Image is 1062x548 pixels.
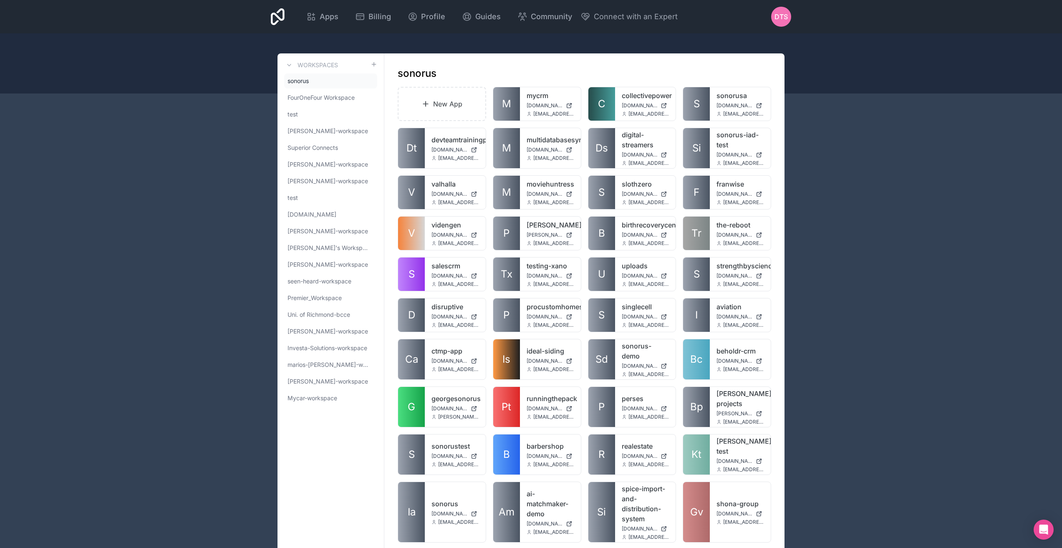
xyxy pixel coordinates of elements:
[716,152,752,158] span: [DOMAIN_NAME]
[628,160,669,167] span: [EMAIL_ADDRESS][DOMAIN_NAME]
[716,358,764,364] a: [DOMAIN_NAME]
[622,191,658,197] span: [DOMAIN_NAME]
[503,448,510,461] span: B
[501,268,512,281] span: Tx
[716,102,752,109] span: [DOMAIN_NAME]
[716,313,752,320] span: [DOMAIN_NAME]
[493,339,520,379] a: Is
[284,90,377,105] a: FourOneFour Workspace
[284,107,377,122] a: test
[284,257,377,272] a: [PERSON_NAME]-workspace
[533,414,574,420] span: [EMAIL_ADDRESS][DOMAIN_NAME]
[723,322,764,328] span: [EMAIL_ADDRESS][DOMAIN_NAME]
[723,466,764,473] span: [EMAIL_ADDRESS][DOMAIN_NAME]
[716,273,764,279] a: [DOMAIN_NAME]
[527,191,563,197] span: [DOMAIN_NAME]
[408,308,415,322] span: D
[716,389,764,409] a: [PERSON_NAME]-projects
[683,482,710,542] a: Gv
[431,499,479,509] a: sonorus
[431,273,467,279] span: [DOMAIN_NAME]
[622,152,658,158] span: [DOMAIN_NAME]
[438,199,479,206] span: [EMAIL_ADDRESS][DOMAIN_NAME]
[622,91,669,101] a: collectivepower
[622,179,669,189] a: slothzero
[398,217,425,250] a: V
[527,358,563,364] span: [DOMAIN_NAME]
[527,302,574,312] a: procustomhomes
[288,77,309,85] span: sonorus
[598,97,605,111] span: C
[288,344,367,352] span: Investa-Solutions-workspace
[691,227,701,240] span: Tr
[527,313,563,320] span: [DOMAIN_NAME]
[502,186,511,199] span: M
[288,361,371,369] span: marios-[PERSON_NAME]-workspace
[723,419,764,425] span: [EMAIL_ADDRESS][DOMAIN_NAME]
[588,128,615,168] a: Ds
[690,505,703,519] span: Gv
[588,217,615,250] a: B
[694,268,700,281] span: S
[527,358,574,364] a: [DOMAIN_NAME]
[398,387,425,427] a: G
[716,358,752,364] span: [DOMAIN_NAME]
[284,174,377,189] a: [PERSON_NAME]-workspace
[588,339,615,379] a: Sd
[431,510,479,517] a: [DOMAIN_NAME]
[716,499,764,509] a: shona-group
[502,97,511,111] span: M
[431,191,479,197] a: [DOMAIN_NAME]
[531,11,572,23] span: Community
[527,453,574,460] a: [DOMAIN_NAME]
[723,240,764,247] span: [EMAIL_ADDRESS][DOMAIN_NAME]
[716,179,764,189] a: franwise
[622,232,669,238] a: [DOMAIN_NAME]
[598,448,605,461] span: R
[588,176,615,209] a: S
[683,298,710,332] a: I
[431,146,479,153] a: [DOMAIN_NAME]
[493,258,520,291] a: Tx
[398,87,486,121] a: New App
[588,387,615,427] a: P
[284,391,377,406] a: Mycar-workspace
[398,434,425,475] a: S
[431,146,467,153] span: [DOMAIN_NAME]
[628,111,669,117] span: [EMAIL_ADDRESS][DOMAIN_NAME]
[723,160,764,167] span: [EMAIL_ADDRESS][DOMAIN_NAME]
[284,190,377,205] a: test
[398,482,425,542] a: Ia
[588,434,615,475] a: R
[527,232,574,238] a: [PERSON_NAME][DOMAIN_NAME]
[691,448,701,461] span: Kt
[533,240,574,247] span: [EMAIL_ADDRESS][DOMAIN_NAME]
[288,244,371,252] span: [PERSON_NAME]'s Workspace
[622,102,669,109] a: [DOMAIN_NAME]
[284,240,377,255] a: [PERSON_NAME]'s Workspace
[406,141,417,155] span: Dt
[588,482,615,542] a: Si
[284,124,377,139] a: [PERSON_NAME]-workspace
[493,387,520,427] a: Pt
[533,461,574,468] span: [EMAIL_ADDRESS][DOMAIN_NAME]
[398,176,425,209] a: V
[284,60,338,70] a: Workspaces
[533,111,574,117] span: [EMAIL_ADDRESS][DOMAIN_NAME]
[628,322,669,328] span: [EMAIL_ADDRESS][DOMAIN_NAME]
[438,281,479,288] span: [EMAIL_ADDRESS][DOMAIN_NAME]
[348,8,398,26] a: Billing
[502,353,510,366] span: Is
[683,87,710,121] a: S
[527,102,563,109] span: [DOMAIN_NAME]
[723,199,764,206] span: [EMAIL_ADDRESS][DOMAIN_NAME]
[716,273,752,279] span: [DOMAIN_NAME]
[527,313,574,320] a: [DOMAIN_NAME]
[716,458,752,465] span: [DOMAIN_NAME]
[695,308,698,322] span: I
[527,146,574,153] a: [DOMAIN_NAME]
[716,191,764,197] a: [DOMAIN_NAME]
[431,394,479,404] a: georgesonorus
[408,505,416,519] span: Ia
[502,141,511,155] span: M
